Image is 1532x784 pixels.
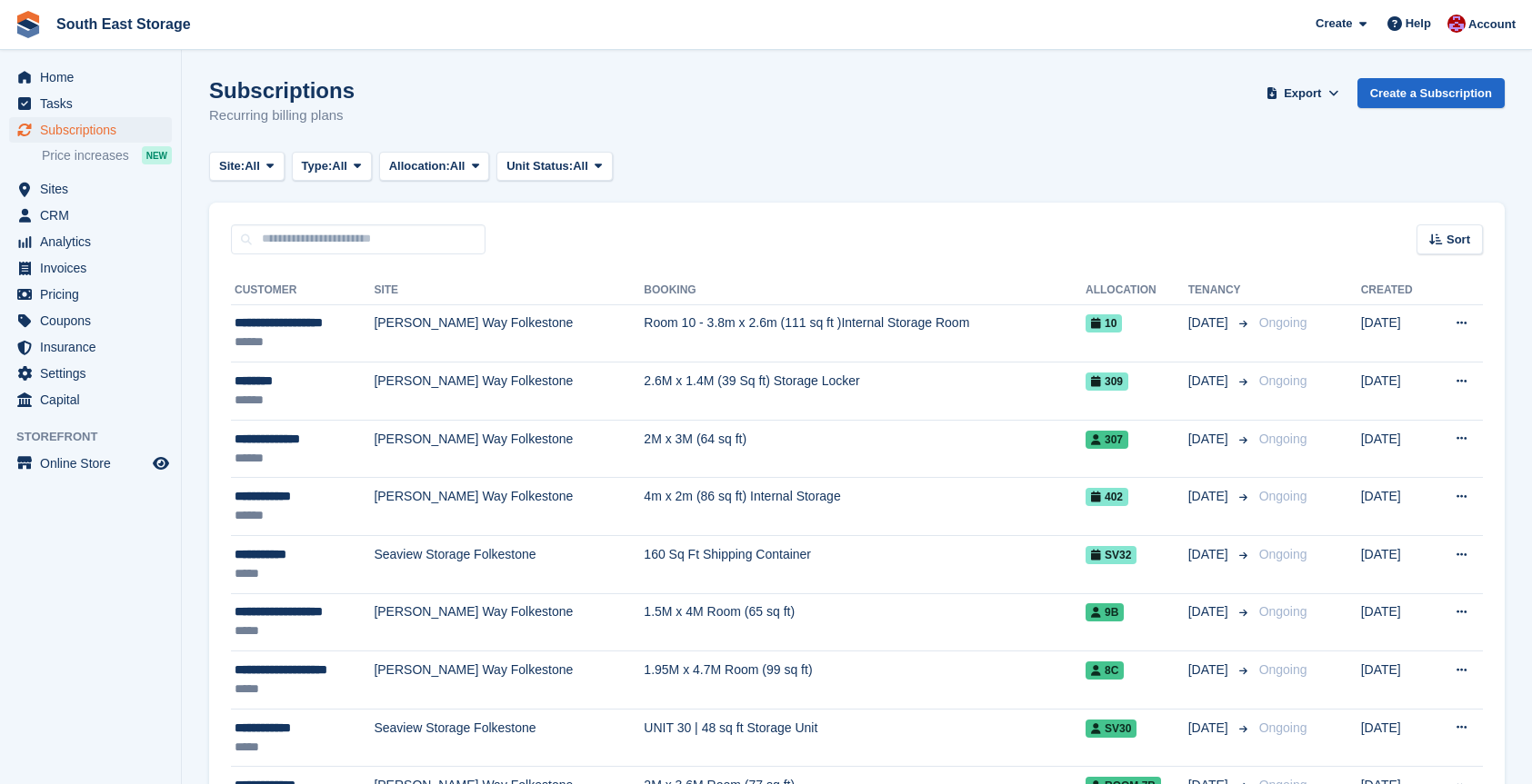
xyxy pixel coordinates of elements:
span: Ongoing [1259,662,1307,677]
a: menu [9,203,172,228]
th: Site [374,276,644,305]
span: Settings [40,361,149,386]
span: Capital [40,387,149,412]
span: Sort [1447,231,1470,249]
span: 8C [1086,661,1124,680]
a: Create a Subscription [1357,78,1505,108]
span: Ongoing [1259,432,1307,446]
span: Subscriptions [40,117,149,143]
span: SV32 [1086,546,1136,564]
td: [DATE] [1361,651,1432,710]
span: Ongoing [1259,720,1307,735]
a: menu [9,308,172,333]
span: 10 [1086,314,1122,332]
span: 309 [1086,372,1128,391]
span: Tasks [40,91,149,116]
td: [DATE] [1361,593,1432,651]
a: menu [9,176,172,202]
a: menu [9,451,172,476]
a: Preview store [150,452,172,474]
span: Insurance [40,334,149,360]
a: menu [9,91,172,116]
span: 402 [1086,488,1128,506]
span: Ongoing [1259,315,1307,330]
td: UNIT 30 | 48 sq ft Storage Unit [644,709,1086,767]
td: [PERSON_NAME] Way Folkestone [374,478,644,536]
td: [DATE] [1361,709,1432,767]
img: Roger Norris [1447,15,1466,33]
span: CRM [40,203,149,228]
a: menu [9,255,172,281]
span: Create [1316,15,1352,33]
th: Created [1361,276,1432,305]
th: Tenancy [1188,276,1252,305]
td: [PERSON_NAME] Way Folkestone [374,593,644,651]
span: [DATE] [1188,430,1232,449]
a: Price increases NEW [42,145,172,165]
td: 4m x 2m (86 sq ft) Internal Storage [644,478,1086,536]
span: [DATE] [1188,660,1232,680]
td: [DATE] [1361,478,1432,536]
span: Ongoing [1259,489,1307,503]
span: [DATE] [1188,372,1232,391]
h1: Subscriptions [209,78,355,103]
span: Coupons [40,308,149,333]
a: menu [9,282,172,307]
p: Recurring billing plans [209,105,355,126]
td: [DATE] [1361,536,1432,594]
span: Type: [302,157,333,175]
td: 2M x 3M (64 sq ft) [644,420,1086,478]
span: All [573,157,588,175]
span: Ongoing [1259,547,1307,561]
td: [PERSON_NAME] Way Folkestone [374,304,644,362]
a: South East Storage [49,9,198,39]
td: [PERSON_NAME] Way Folkestone [374,420,644,478]
button: Allocation: All [379,152,490,182]
img: stora-icon-8386f47178a22dfd0bd8f6a31ec36ba5ce8667c1dd55bd0f319d3a0aa187defe.svg [15,11,42,38]
th: Customer [231,276,374,305]
td: 160 Sq Ft Shipping Container [644,536,1086,594]
span: All [450,157,466,175]
th: Booking [644,276,1086,305]
span: All [332,157,347,175]
td: 1.95M x 4.7M Room (99 sq ft) [644,651,1086,710]
span: Storefront [16,428,181,446]
th: Allocation [1086,276,1188,305]
span: Allocation: [389,157,450,175]
button: Export [1263,78,1343,108]
a: menu [9,387,172,412]
a: menu [9,334,172,360]
span: Help [1406,15,1431,33]
button: Type: All [292,152,372,182]
td: Seaview Storage Folkestone [374,536,644,594]
a: menu [9,229,172,254]
a: menu [9,117,172,143]
span: Sites [40,176,149,202]
span: Online Store [40,451,149,476]
span: [DATE] [1188,602,1232,621]
span: Home [40,65,149,90]
span: All [245,157,260,175]
span: Pricing [40,282,149,307]
span: Price increases [42,147,129,164]
span: Ongoing [1259,604,1307,619]
span: Ongoing [1259,373,1307,388]
span: 9B [1086,603,1124,621]
span: [DATE] [1188,487,1232,506]
span: Account [1468,15,1516,34]
td: [PERSON_NAME] Way Folkestone [374,651,644,710]
td: Room 10 - 3.8m x 2.6m (111 sq ft )Internal Storage Room [644,304,1086,362]
td: [DATE] [1361,420,1432,478]
span: Site: [219,157,245,175]
button: Site: All [209,152,285,182]
td: [DATE] [1361,362,1432,421]
td: 1.5M x 4M Room (65 sq ft) [644,593,1086,651]
div: NEW [142,146,172,164]
span: Unit Status: [506,157,573,175]
span: [DATE] [1188,719,1232,738]
span: 307 [1086,431,1128,449]
td: [DATE] [1361,304,1432,362]
td: [PERSON_NAME] Way Folkestone [374,362,644,421]
span: Analytics [40,229,149,254]
span: SV30 [1086,719,1136,738]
